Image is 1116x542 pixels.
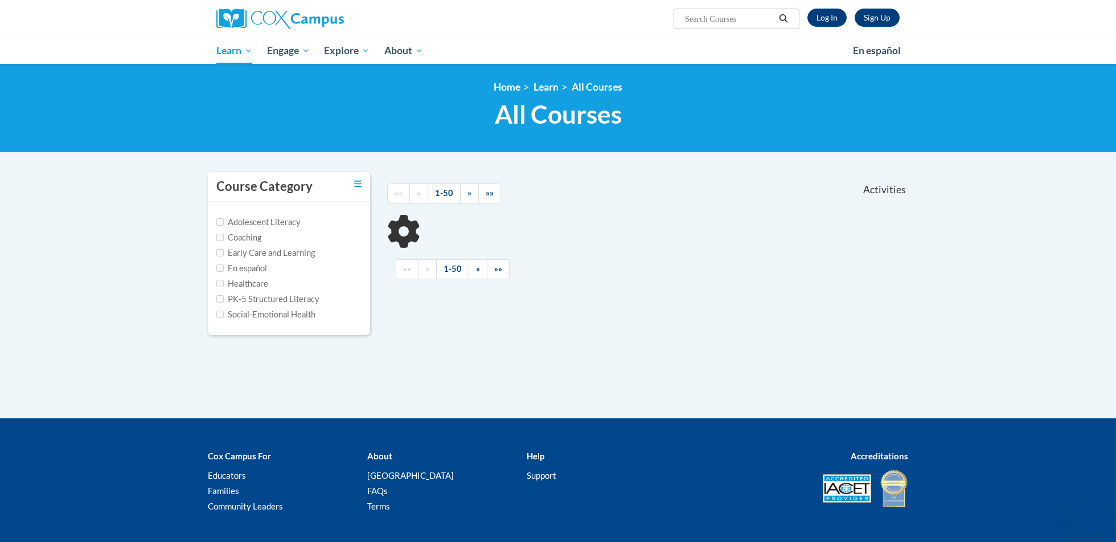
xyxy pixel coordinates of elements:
[216,234,224,241] input: Checkbox for Options
[846,39,908,63] a: En español
[476,264,480,274] span: »
[354,178,362,190] a: Toggle collapse
[267,44,310,58] span: Engage
[367,501,390,511] a: Terms
[216,178,313,195] h3: Course Category
[486,188,494,198] span: »»
[460,184,479,203] a: Next
[367,486,388,496] a: FAQs
[199,38,917,64] div: Main menu
[494,264,502,274] span: »»
[572,81,622,93] a: All Courses
[428,184,461,203] a: 1-50
[216,311,224,318] input: Checkbox for Options
[418,259,437,279] a: Previous
[216,9,344,29] img: Cox Campus
[216,280,224,287] input: Checkbox for Options
[216,9,433,29] a: Cox Campus
[395,188,403,198] span: ««
[317,38,377,64] a: Explore
[494,81,520,93] a: Home
[403,264,411,274] span: ««
[487,259,510,279] a: End
[396,259,419,279] a: Begining
[216,264,224,272] input: Checkbox for Options
[216,247,315,259] label: Early Care and Learning
[216,293,319,305] label: PK-5 Structured Literacy
[469,259,487,279] a: Next
[863,184,906,196] span: Activities
[208,451,271,461] b: Cox Campus For
[324,44,370,58] span: Explore
[384,44,423,58] span: About
[387,184,410,203] a: Begining
[684,12,775,26] input: Search Courses
[216,44,252,58] span: Learn
[495,99,622,129] span: All Courses
[208,470,246,480] a: Educators
[216,262,267,275] label: En español
[425,264,429,274] span: «
[216,249,224,256] input: Checkbox for Options
[216,295,224,303] input: Checkbox for Options
[527,470,556,480] a: Support
[851,451,908,461] b: Accreditations
[367,451,392,461] b: About
[807,9,847,27] a: Log In
[823,474,871,503] img: Accredited IACET® Provider
[208,501,283,511] a: Community Leaders
[855,9,900,27] a: Register
[216,216,301,229] label: Adolescent Literacy
[853,44,901,56] span: En español
[467,188,471,198] span: »
[417,188,421,198] span: «
[216,308,315,321] label: Social-Emotional Health
[1070,496,1107,533] iframe: Button to launch messaging window
[527,451,544,461] b: Help
[208,486,239,496] a: Families
[260,38,317,64] a: Engage
[534,81,559,93] a: Learn
[216,231,261,244] label: Coaching
[436,259,469,279] a: 1-50
[478,184,501,203] a: End
[209,38,260,64] a: Learn
[880,468,908,508] img: IDA® Accredited
[367,470,454,480] a: [GEOGRAPHIC_DATA]
[775,12,792,26] button: Search
[377,38,430,64] a: About
[216,218,224,226] input: Checkbox for Options
[409,184,428,203] a: Previous
[216,278,268,290] label: Healthcare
